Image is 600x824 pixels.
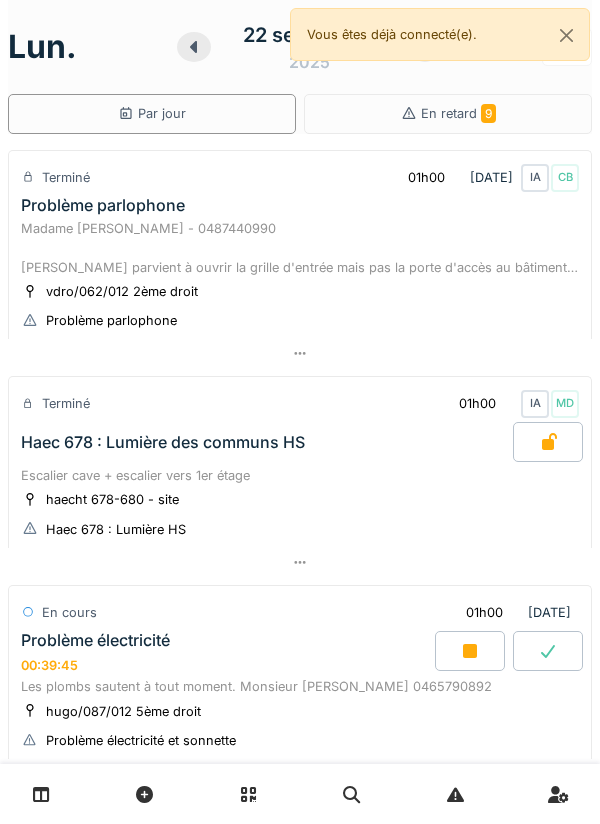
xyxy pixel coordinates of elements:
div: haecht 678-680 - site [46,490,179,509]
div: Haec 678 : Lumière HS [46,520,186,539]
div: Les plombs sautent à tout moment. Monsieur [PERSON_NAME] 0465790892 [21,677,579,696]
div: MD [551,390,579,418]
div: En cours [42,603,97,622]
div: [DATE] [449,594,579,631]
span: 9 [481,104,496,123]
div: [DATE] [391,159,579,196]
div: 01h00 [466,603,503,622]
div: Haec 678 : Lumière des communs HS [21,433,305,452]
div: Problème parlophone [46,311,177,330]
div: 01h00 [459,394,496,413]
div: 22 septembre [243,20,376,50]
h1: lun. [8,28,77,66]
div: 01h00 [408,168,445,187]
div: 2025 [289,50,330,74]
div: Problème parlophone [21,196,185,215]
div: Terminé [42,394,90,413]
div: CB [551,164,579,192]
div: Par jour [118,104,186,123]
div: vdro/062/012 2ème droit [46,282,198,301]
div: Madame [PERSON_NAME] - 0487440990 [PERSON_NAME] parvient à ouvrir la grille d'entrée mais pas la ... [21,219,579,277]
div: Escalier cave + escalier vers 1er étage [21,466,579,485]
span: En retard [421,106,496,121]
div: Problème électricité [21,631,170,650]
div: IA [521,164,549,192]
button: Close [544,9,589,62]
div: Vous êtes déjà connecté(e). [290,8,590,61]
div: Problème électricité et sonnette [46,731,236,750]
div: 00:39:45 [21,658,78,673]
div: hugo/087/012 5ème droit [46,702,201,721]
div: IA [521,390,549,418]
div: Terminé [42,168,90,187]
